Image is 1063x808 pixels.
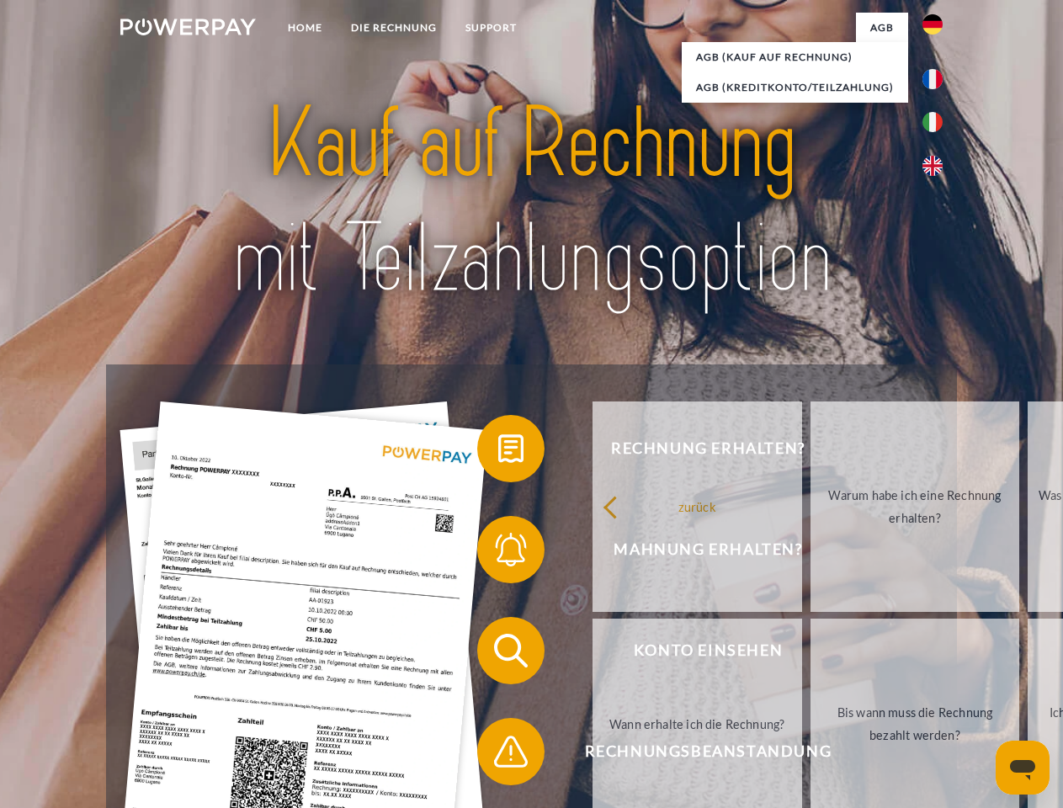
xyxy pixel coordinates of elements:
div: Wann erhalte ich die Rechnung? [603,712,792,735]
a: Home [274,13,337,43]
iframe: Schaltfläche zum Öffnen des Messaging-Fensters [996,741,1050,795]
img: it [922,112,943,132]
a: agb [856,13,908,43]
a: SUPPORT [451,13,531,43]
button: Rechnungsbeanstandung [477,718,915,785]
img: en [922,156,943,176]
img: fr [922,69,943,89]
img: title-powerpay_de.svg [161,81,902,322]
a: AGB (Kauf auf Rechnung) [682,42,908,72]
img: logo-powerpay-white.svg [120,19,256,35]
img: qb_bell.svg [490,529,532,571]
button: Rechnung erhalten? [477,415,915,482]
button: Mahnung erhalten? [477,516,915,583]
div: zurück [603,495,792,518]
div: Warum habe ich eine Rechnung erhalten? [821,484,1010,529]
img: qb_search.svg [490,630,532,672]
div: Bis wann muss die Rechnung bezahlt werden? [821,701,1010,747]
img: qb_bill.svg [490,428,532,470]
img: qb_warning.svg [490,731,532,773]
a: AGB (Kreditkonto/Teilzahlung) [682,72,908,103]
button: Konto einsehen [477,617,915,684]
img: de [922,14,943,35]
a: DIE RECHNUNG [337,13,451,43]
